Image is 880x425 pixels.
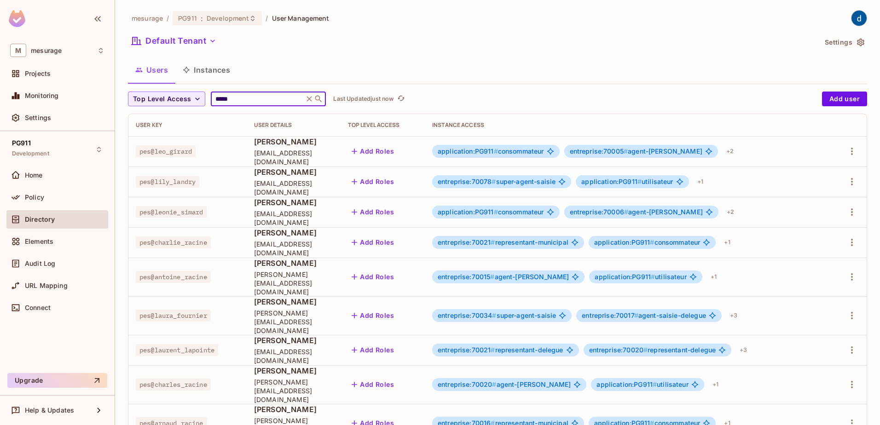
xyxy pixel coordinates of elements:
span: entreprise:70006 [570,208,629,216]
span: # [637,178,642,185]
span: agent-[PERSON_NAME] [570,208,703,216]
span: entreprise:70020 [438,380,497,388]
span: application:PG911 [581,178,642,185]
span: [PERSON_NAME] [254,167,333,177]
span: M [10,44,26,57]
div: + 1 [720,235,734,250]
span: representant-municipal [438,239,568,246]
span: utilisateur [596,381,688,388]
span: Settings [25,114,51,121]
span: refresh [397,94,405,103]
span: application:PG911 [595,273,655,281]
button: Default Tenant [128,34,220,48]
span: pes@antoine_racine [136,271,211,283]
span: Monitoring [25,92,59,99]
span: # [494,208,498,216]
span: utilisateur [595,273,686,281]
span: pes@lily_landry [136,176,199,188]
button: Add Roles [348,235,398,250]
button: Instances [175,58,237,81]
span: URL Mapping [25,282,68,289]
span: Development [12,150,49,157]
li: / [167,14,169,23]
span: : [200,15,203,22]
span: # [491,238,495,246]
div: + 3 [736,343,751,357]
button: Upgrade [7,373,107,388]
span: entreprise:70021 [438,238,495,246]
span: Audit Log [25,260,55,267]
span: [EMAIL_ADDRESS][DOMAIN_NAME] [254,347,333,365]
span: [EMAIL_ADDRESS][DOMAIN_NAME] [254,179,333,196]
span: Development [207,14,249,23]
span: entreprise:70034 [438,311,497,319]
button: Add Roles [348,205,398,219]
span: # [651,273,655,281]
span: [PERSON_NAME] [254,228,333,238]
span: entreprise:70015 [438,273,495,281]
button: Settings [821,35,867,50]
button: refresh [395,93,406,104]
span: # [490,273,494,281]
span: # [492,380,496,388]
span: [PERSON_NAME] [254,335,333,345]
button: Add Roles [348,377,398,392]
div: Instance Access [432,121,823,129]
span: super-agent-saisie [438,312,556,319]
div: + 2 [723,144,737,159]
button: Add Roles [348,270,398,284]
span: pes@leonie_simard [136,206,207,218]
span: agent-saisie-delegue [582,312,706,319]
div: + 1 [694,174,707,189]
span: Connect [25,304,51,311]
button: Users [128,58,175,81]
span: application:PG911 [594,238,654,246]
span: pes@charlie_racine [136,236,211,248]
button: Add Roles [348,343,398,357]
span: consommateur [438,148,544,155]
p: Last Updated just now [333,95,394,103]
span: [EMAIL_ADDRESS][DOMAIN_NAME] [254,209,333,227]
div: + 3 [726,308,741,323]
span: [PERSON_NAME] [254,258,333,268]
span: [PERSON_NAME] [254,366,333,376]
span: entreprise:70005 [570,147,628,155]
span: Home [25,172,43,179]
span: consommateur [594,239,701,246]
span: [PERSON_NAME] [254,137,333,147]
span: super-agent-saisie [438,178,556,185]
span: # [653,380,657,388]
span: [PERSON_NAME][EMAIL_ADDRESS][DOMAIN_NAME] [254,309,333,335]
span: # [624,147,628,155]
div: + 2 [723,205,738,219]
span: # [491,346,495,354]
span: the active workspace [132,14,163,23]
span: entreprise:70020 [589,346,648,354]
span: Click to refresh data [394,93,406,104]
span: PG911 [12,139,31,147]
span: Elements [25,238,53,245]
button: Add Roles [348,308,398,323]
span: representant-delegue [589,346,716,354]
span: [PERSON_NAME][EMAIL_ADDRESS][DOMAIN_NAME] [254,378,333,404]
span: consommateur [438,208,544,216]
span: entreprise:70017 [582,311,638,319]
span: utilisateur [581,178,673,185]
div: + 1 [709,377,722,392]
span: [PERSON_NAME] [254,404,333,414]
button: Top Level Access [128,92,205,106]
span: # [634,311,638,319]
span: # [494,147,498,155]
span: agent-[PERSON_NAME] [570,148,702,155]
img: dev 911gcl [851,11,867,26]
span: # [624,208,628,216]
span: agent-[PERSON_NAME] [438,381,571,388]
div: User Key [136,121,239,129]
span: [EMAIL_ADDRESS][DOMAIN_NAME] [254,149,333,166]
span: application:PG911 [438,208,498,216]
span: application:PG911 [596,380,657,388]
span: [EMAIL_ADDRESS][DOMAIN_NAME] [254,240,333,257]
span: Projects [25,70,51,77]
span: # [492,311,496,319]
span: pes@laurent_lapointe [136,344,218,356]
